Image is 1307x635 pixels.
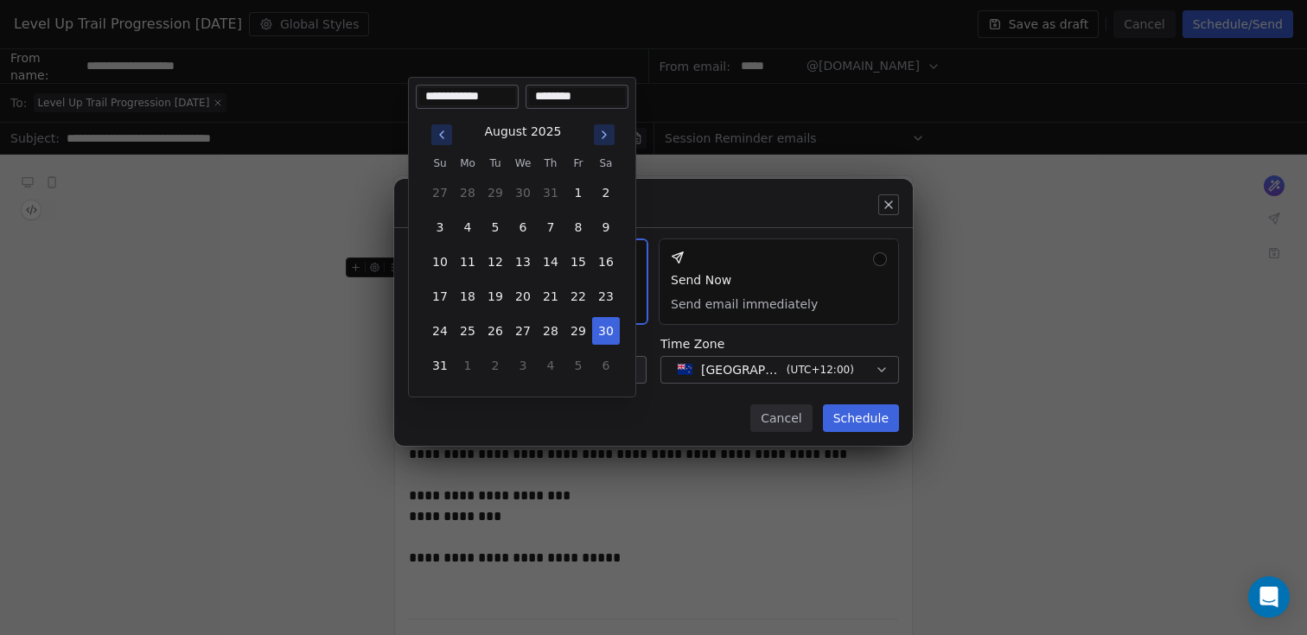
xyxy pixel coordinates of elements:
button: 24 [426,317,454,345]
button: 13 [509,248,537,276]
button: 29 [481,179,509,206]
button: 28 [537,317,564,345]
button: 31 [537,179,564,206]
button: Go to next month [592,123,616,147]
th: Friday [564,155,592,172]
button: 2 [592,179,620,206]
button: 31 [426,352,454,379]
button: 14 [537,248,564,276]
button: 25 [454,317,481,345]
button: 30 [592,317,620,345]
button: 4 [537,352,564,379]
button: 1 [454,352,481,379]
button: 30 [509,179,537,206]
button: 23 [592,283,620,310]
button: 11 [454,248,481,276]
th: Sunday [426,155,454,172]
button: 27 [426,179,454,206]
th: Thursday [537,155,564,172]
button: 28 [454,179,481,206]
button: 1 [564,179,592,206]
button: 20 [509,283,537,310]
button: 26 [481,317,509,345]
button: 27 [509,317,537,345]
button: 8 [564,213,592,241]
th: Saturday [592,155,620,172]
button: 3 [509,352,537,379]
button: 6 [592,352,620,379]
button: 4 [454,213,481,241]
button: 5 [481,213,509,241]
button: 16 [592,248,620,276]
div: August 2025 [484,123,561,141]
button: 12 [481,248,509,276]
th: Wednesday [509,155,537,172]
button: 7 [537,213,564,241]
button: Go to previous month [430,123,454,147]
button: 9 [592,213,620,241]
button: 6 [509,213,537,241]
button: 10 [426,248,454,276]
th: Monday [454,155,481,172]
button: 15 [564,248,592,276]
th: Tuesday [481,155,509,172]
button: 2 [481,352,509,379]
button: 21 [537,283,564,310]
button: 19 [481,283,509,310]
button: 5 [564,352,592,379]
button: 17 [426,283,454,310]
button: 3 [426,213,454,241]
button: 29 [564,317,592,345]
button: 22 [564,283,592,310]
button: 18 [454,283,481,310]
